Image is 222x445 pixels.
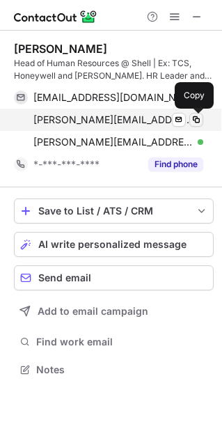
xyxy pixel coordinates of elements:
button: Reveal Button [148,157,203,171]
div: Head of Human Resources @ Shell | Ex: TCS, Honeywell and [PERSON_NAME]. HR Leader and Public Speaker [14,57,214,82]
div: [PERSON_NAME] [14,42,107,56]
button: Find work email [14,332,214,352]
img: ContactOut v5.3.10 [14,8,97,25]
span: Send email [38,272,91,283]
span: Notes [36,364,208,376]
button: AI write personalized message [14,232,214,257]
span: [PERSON_NAME][EMAIL_ADDRESS][DOMAIN_NAME] [33,136,193,148]
button: save-profile-one-click [14,198,214,224]
span: [EMAIL_ADDRESS][DOMAIN_NAME] [33,91,193,104]
button: Add to email campaign [14,299,214,324]
span: Find work email [36,336,208,348]
button: Send email [14,265,214,290]
button: Notes [14,360,214,380]
span: Add to email campaign [38,306,148,317]
span: [PERSON_NAME][EMAIL_ADDRESS][DOMAIN_NAME] [33,114,193,126]
div: Save to List / ATS / CRM [38,205,189,217]
span: AI write personalized message [38,239,187,250]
